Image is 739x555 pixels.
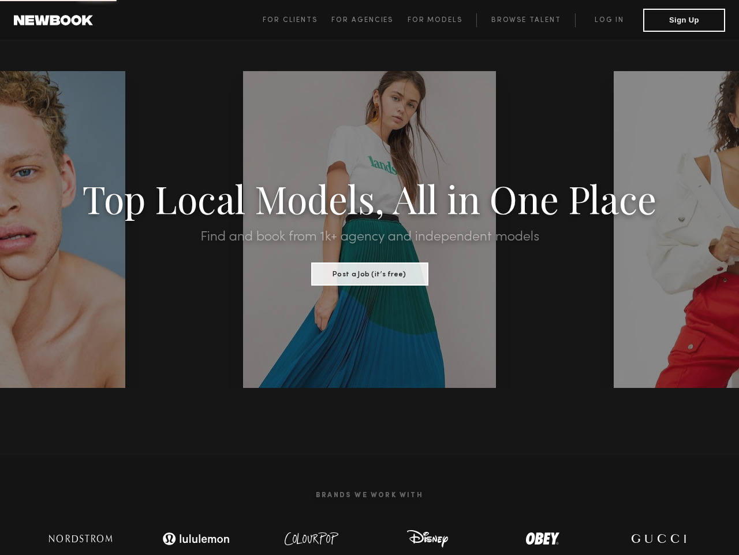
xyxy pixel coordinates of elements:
[575,13,643,27] a: Log in
[390,527,465,550] img: logo-disney.svg
[621,527,696,550] img: logo-gucci.svg
[476,13,575,27] a: Browse Talent
[263,13,331,27] a: For Clients
[263,17,318,24] span: For Clients
[55,230,684,244] h2: Find and book from 1k+ agency and independent models
[40,527,121,550] img: logo-nordstrom.svg
[331,17,393,24] span: For Agencies
[408,13,477,27] a: For Models
[274,527,349,550] img: logo-colour-pop.svg
[408,17,462,24] span: For Models
[156,527,237,550] img: logo-lulu.svg
[23,478,716,513] h2: Brands We Work With
[331,13,407,27] a: For Agencies
[55,180,684,216] h1: Top Local Models, All in One Place
[311,262,428,286] button: Post a Job (it’s free)
[505,527,580,550] img: logo-obey.svg
[311,267,428,279] a: Post a Job (it’s free)
[643,9,725,32] button: Sign Up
